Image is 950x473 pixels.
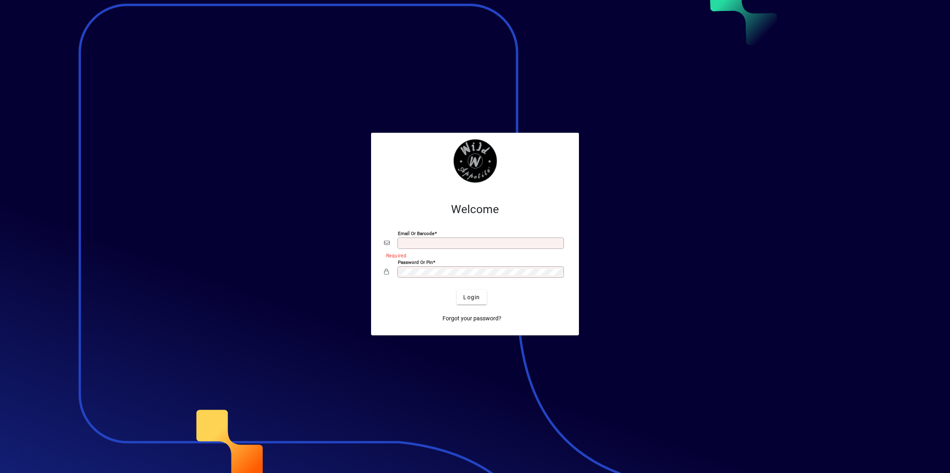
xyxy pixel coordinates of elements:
button: Login [457,290,486,305]
span: Login [463,293,480,302]
span: Forgot your password? [443,314,501,323]
mat-error: Required [386,251,559,259]
mat-label: Email or Barcode [398,231,434,236]
mat-label: Password or Pin [398,259,433,265]
a: Forgot your password? [439,311,505,326]
h2: Welcome [384,203,566,216]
